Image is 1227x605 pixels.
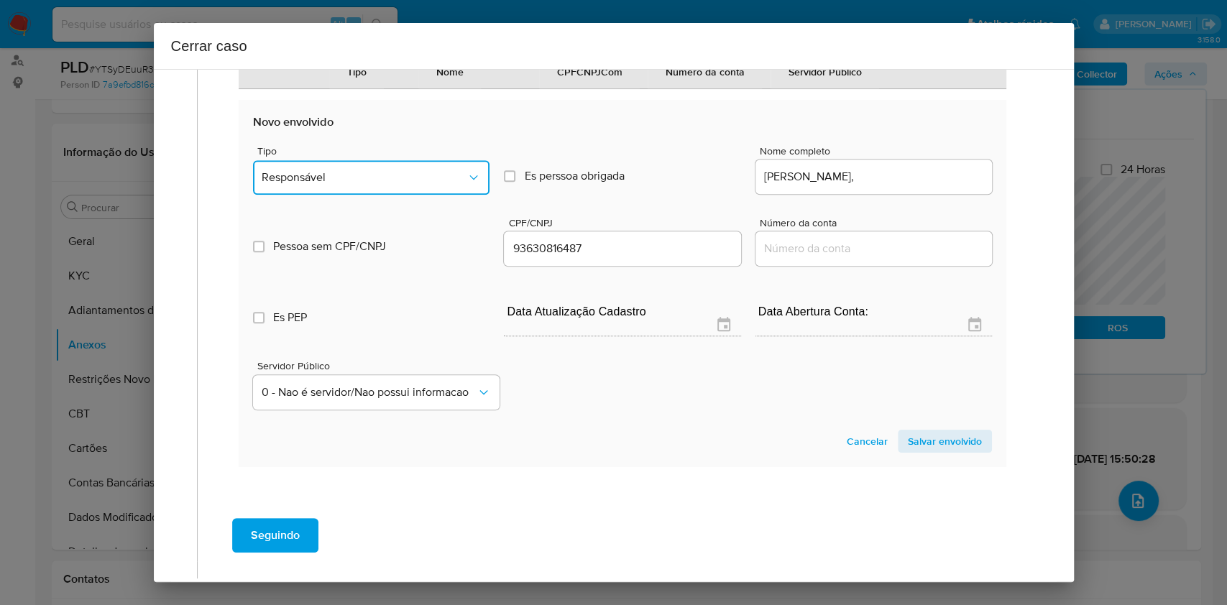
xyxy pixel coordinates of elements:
button: Is ServPub [253,375,499,410]
span: Pessoa sem CPF/CNPJ [273,239,386,254]
div: Número da conta [648,54,762,88]
span: Cancelar [847,431,888,451]
span: Es PEP [273,310,307,325]
div: Nome [419,54,481,88]
span: Nome completo [760,146,996,157]
input: Número da conta [755,239,992,258]
button: Seguindo [232,518,318,553]
span: Es perssoa obrigada [524,169,624,183]
div: Tipo [330,54,384,88]
span: CPF/CNPJ [508,218,745,228]
span: 0 - Nao é servidor/Nao possui informacao [262,385,476,400]
div: CPFCNPJCom [540,54,640,88]
span: Responsável [262,170,467,185]
button: Cancelar [837,430,898,453]
h2: Cerrar caso [171,34,1057,57]
span: Número da conta [760,218,996,228]
input: CPF/CNPJ [504,239,740,258]
span: Salvar envolvido [908,431,982,451]
b: Novo envolvido [253,113,334,130]
span: Tipo [257,146,494,156]
button: Salvar envolvido [898,430,992,453]
input: Nome do envolvido [755,167,992,186]
div: Servidor Público [771,54,879,88]
button: Tipo de envolvimento [253,160,490,195]
span: Servidor Público [257,361,503,371]
input: Es perssoa obrigada [504,170,515,182]
input: Pessoa sem CPF/CNPJ [253,241,265,252]
span: Seguindo [251,519,300,551]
